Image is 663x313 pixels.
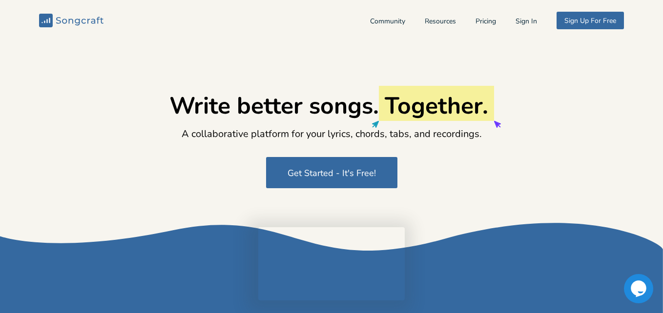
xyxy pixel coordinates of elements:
[476,18,496,26] a: Pricing
[169,92,494,121] h1: Write better songs.
[182,127,482,141] h2: A collaborative platform for your lyrics, chords, tabs, and recordings.
[516,18,537,26] button: Sign In
[266,157,397,188] button: Get Started - It's Free!
[557,12,624,29] button: Sign Up For Free
[370,18,405,26] a: Community
[425,18,456,26] a: Resources
[385,90,488,122] span: Together.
